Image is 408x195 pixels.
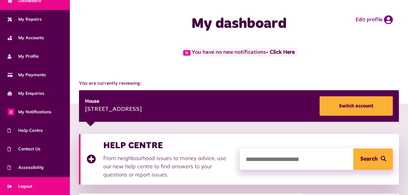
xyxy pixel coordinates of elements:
[8,90,44,97] span: My Enquiries
[180,48,297,57] span: You have no new notifications
[353,149,393,170] button: Search
[355,15,393,24] a: Edit profile
[85,105,142,114] div: [STREET_ADDRESS]
[103,140,234,151] h3: HELP CENTRE
[103,154,234,179] p: From neighbourhood issues to money advice, use our new help centre to find answers to your questi...
[85,98,142,105] div: House
[320,96,393,116] a: Switch account
[79,80,399,87] span: You are currently reviewing:
[183,50,190,56] span: 0
[8,53,39,60] span: My Profile
[160,15,317,33] h1: My dashboard
[266,50,295,55] a: - Click Here
[8,109,51,115] span: My Notifications
[8,127,43,134] span: Help Centre
[8,164,44,171] span: Accessibility
[8,35,44,41] span: My Accounts
[8,183,32,190] span: Logout
[8,146,40,152] span: Contact Us
[8,72,46,78] span: My Payments
[8,108,14,115] span: 0
[360,149,378,170] span: Search
[8,16,42,22] span: My Repairs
